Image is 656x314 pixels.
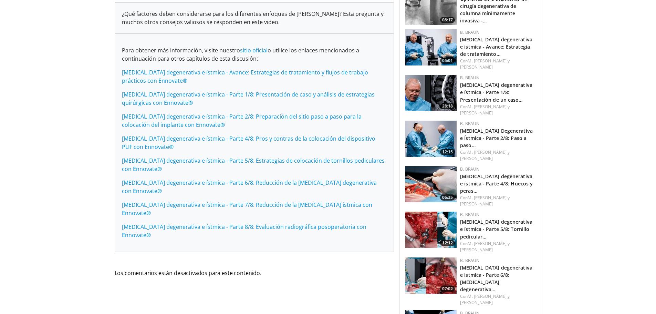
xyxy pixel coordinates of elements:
a: [MEDICAL_DATA] degenerativa e ístmica - Parte 6/8: [MEDICAL_DATA] degenerativa… [460,264,532,293]
font: 12:15 [442,149,453,155]
img: 8b3bd64a-5552-441d-b6b3-9ef1b59e1d50.150x105_q85_crop-smart_upscale.jpg [405,75,457,111]
a: M. [PERSON_NAME] y [468,149,510,155]
font: 12:12 [442,240,453,246]
a: [MEDICAL_DATA] degenerativa e ístmica - Parte 4/8: Huecos y peras… [460,173,533,194]
a: 06:35 [405,166,457,202]
a: [MEDICAL_DATA] degenerativa e ístmica - Avance: Estrategia de tratamiento… [460,36,532,57]
a: B. Braun [460,29,479,35]
a: [MEDICAL_DATA] degenerativa e ístmica - Parte 6/8: Reducción de la [MEDICAL_DATA] degenerativa co... [122,179,377,195]
font: 28:18 [442,103,453,109]
font: Los comentarios están desactivados para este contenido. [115,269,261,277]
a: B. Braun [460,75,479,81]
font: Con [460,195,468,201]
a: [PERSON_NAME] [460,247,493,253]
a: M. [PERSON_NAME] y [468,195,510,201]
img: 265a5f7e-258e-4483-9829-47efe8f7bb5c.150x105_q85_crop-smart_upscale.jpg [405,166,457,202]
img: 168a64f6-4d62-4b1b-a17d-2ded7ed54bd1.150x105_q85_crop-smart_upscale.jpg [405,212,457,248]
a: [PERSON_NAME] [460,300,493,305]
a: B. Braun [460,257,479,263]
a: M. [PERSON_NAME] y [468,104,510,110]
a: B. Braun [460,121,479,126]
a: [MEDICAL_DATA] degenerativa e ístmica - Parte 5/8: Tornillo pedicular… [460,219,532,240]
a: [MEDICAL_DATA] degenerativa e ístmica - Parte 7/8: Reducción de la [MEDICAL_DATA] ístmica con Enn... [122,201,372,217]
font: Con [460,149,468,155]
a: [MEDICAL_DATA] degenerativa e ístmica - Parte 4/8: Pros y contras de la colocación del dispositiv... [122,135,375,151]
a: B. Braun [460,212,479,217]
a: [MEDICAL_DATA] degenerativa e ístmica - Parte 5/8: Estrategias de colocación de tornillos pedicul... [122,157,385,173]
a: [PERSON_NAME] [460,155,493,161]
a: M. [PERSON_NAME] y [468,58,510,64]
font: Para obtener más información, visite nuestro [122,47,240,54]
a: sitio oficial [240,47,268,54]
a: M. [PERSON_NAME] y [468,293,510,299]
a: [MEDICAL_DATA] degenerativa e ístmica - Parte 1/8: Presentación de caso y análisis de estrategias... [122,91,375,107]
a: 12:12 [405,212,457,248]
a: [PERSON_NAME] [460,64,493,70]
a: [PERSON_NAME] [460,201,493,207]
img: fa93971f-86d1-4c0e-ac3c-cfd17ecee3f4.150x105_q85_crop-smart_upscale.jpg [405,257,457,294]
a: 07:02 [405,257,457,294]
a: 12:15 [405,121,457,157]
a: [MEDICAL_DATA] degenerativa e ístmica - Parte 8/8: Evaluación radiográfica posoperatoria con Enno... [122,223,366,239]
a: [PERSON_NAME] [460,110,493,116]
font: Con [460,58,468,64]
font: o utilice los enlaces mencionados a continuación para otros capítulos de esta discusión: [122,47,359,62]
a: 05:01 [405,29,457,65]
img: fe84881f-777e-4e8f-b2d0-3ea03d82c989.150x105_q85_crop-smart_upscale.jpg [405,121,457,157]
font: Con [460,293,468,299]
font: 05:01 [442,58,453,63]
a: B. Braun [460,166,479,172]
font: 07:02 [442,286,453,292]
a: M. [PERSON_NAME] y [468,241,510,246]
font: 08:17 [442,17,453,23]
font: 06:35 [442,194,453,200]
a: [MEDICAL_DATA] degenerativa e ístmica - Parte 1/8: Presentación de un caso… [460,82,532,103]
font: Con [460,241,468,246]
a: [MEDICAL_DATA] degenerativa e ístmica - Parte 2/8: Preparación del sitio paso a paso para la colo... [122,113,362,129]
img: 6e17f3dc-8a11-4bc5-9b16-923e7c776850.150x105_q85_crop-smart_upscale.jpg [405,29,457,65]
font: ¿Qué factores deben considerarse para los diferentes enfoques de [PERSON_NAME]? Esta pregunta y m... [122,10,384,26]
a: [MEDICAL_DATA] Degenerativa e Ístmica - Parte 2/8: Paso a paso… [460,128,533,149]
a: 28:18 [405,75,457,111]
font: Con [460,104,468,110]
a: [MEDICAL_DATA] degenerativa e ístmica - Avance: Estrategias de tratamiento y flujos de trabajo pr... [122,69,368,84]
